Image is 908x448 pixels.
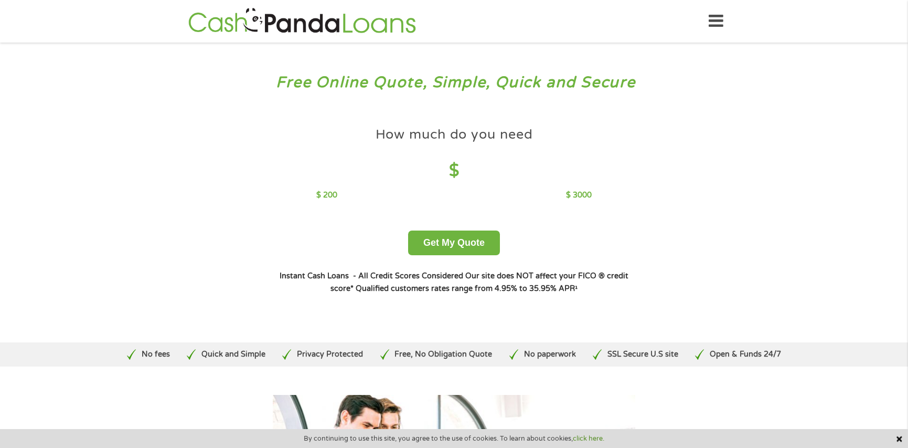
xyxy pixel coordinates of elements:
[566,190,592,201] p: $ 3000
[316,160,592,182] h4: $
[185,6,419,36] img: GetLoanNow Logo
[142,349,170,360] p: No fees
[408,231,500,255] button: Get My Quote
[573,434,604,443] a: click here.
[330,272,628,293] strong: Our site does NOT affect your FICO ® credit score*
[30,73,878,92] h3: Free Online Quote, Simple, Quick and Secure
[524,349,576,360] p: No paperwork
[710,349,781,360] p: Open & Funds 24/7
[201,349,265,360] p: Quick and Simple
[316,190,337,201] p: $ 200
[297,349,363,360] p: Privacy Protected
[304,435,604,442] span: By continuing to use this site, you agree to the use of cookies. To learn about cookies,
[394,349,492,360] p: Free, No Obligation Quote
[280,272,463,280] strong: Instant Cash Loans - All Credit Scores Considered
[376,126,533,143] h4: How much do you need
[607,349,678,360] p: SSL Secure U.S site
[356,284,578,293] strong: Qualified customers rates range from 4.95% to 35.95% APR¹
